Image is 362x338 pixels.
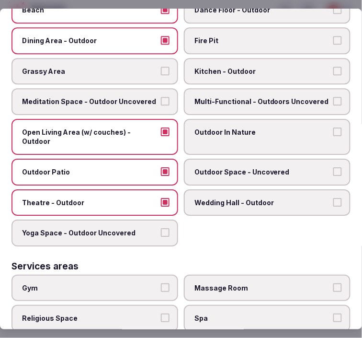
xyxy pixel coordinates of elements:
span: Open Living Area (w/ couches) - Outdoor [22,128,158,146]
span: Fire Pit [194,36,330,46]
button: Gym [161,283,170,292]
span: Massage Room [194,283,330,293]
button: Wedding Hall - Outdoor [333,198,342,207]
button: Outdoor Patio [161,167,170,176]
span: Beach [22,6,158,15]
button: Grassy Area [161,67,170,75]
button: Outdoor In Nature [333,128,342,136]
span: Dining Area - Outdoor [22,36,158,46]
button: Meditation Space - Outdoor Uncovered [161,97,170,105]
button: Dining Area - Outdoor [161,36,170,45]
button: Spa [333,314,342,322]
span: Outdoor In Nature [194,128,330,137]
span: Meditation Space - Outdoor Uncovered [22,97,158,106]
span: Outdoor Patio [22,167,158,177]
span: Yoga Space - Outdoor Uncovered [22,228,158,238]
span: Multi-Functional - Outdoors Uncovered [194,97,330,106]
button: Religious Space [161,314,170,322]
button: Open Living Area (w/ couches) - Outdoor [161,128,170,136]
button: Dance Floor - Outdoor [333,6,342,14]
span: Wedding Hall - Outdoor [194,198,330,208]
button: Kitchen - Outdoor [333,67,342,75]
span: Religious Space [22,314,158,323]
span: Dance Floor - Outdoor [194,6,330,15]
span: Gym [22,283,158,293]
span: Grassy Area [22,67,158,76]
h3: Services areas [11,262,79,271]
button: Outdoor Space - Uncovered [333,167,342,176]
span: Outdoor Space - Uncovered [194,167,330,177]
span: Spa [194,314,330,323]
span: Kitchen - Outdoor [194,67,330,76]
button: Theatre - Outdoor [161,198,170,207]
button: Fire Pit [333,36,342,45]
button: Multi-Functional - Outdoors Uncovered [333,97,342,105]
button: Yoga Space - Outdoor Uncovered [161,228,170,237]
span: Theatre - Outdoor [22,198,158,208]
button: Beach [161,6,170,14]
button: Massage Room [333,283,342,292]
